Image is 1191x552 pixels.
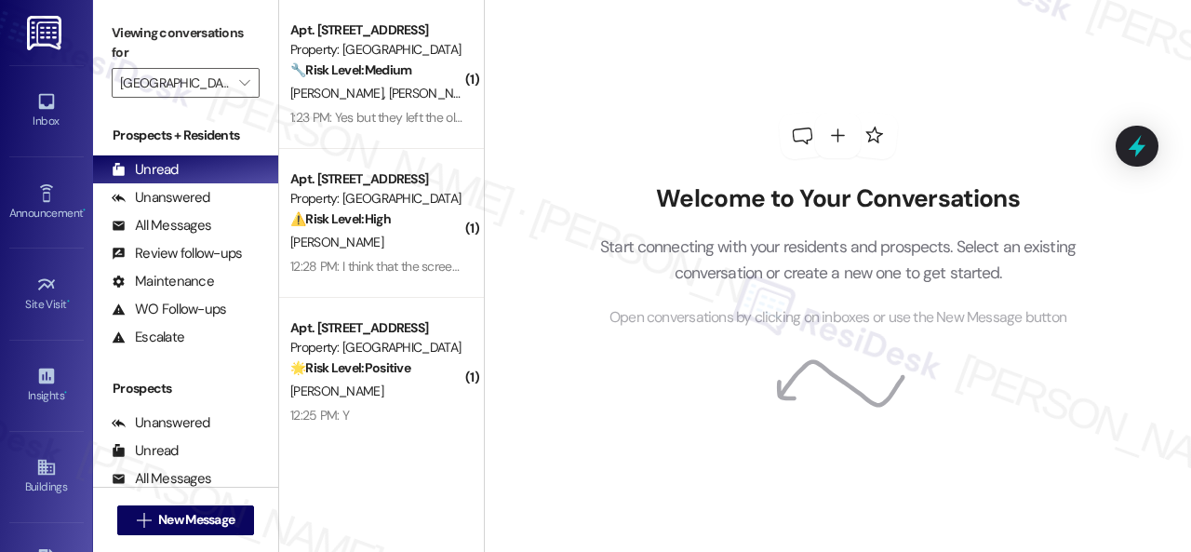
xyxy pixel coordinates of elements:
div: 12:25 PM: Y [290,407,349,424]
div: Apt. [STREET_ADDRESS] [290,318,462,338]
div: Apt. [STREET_ADDRESS] [290,20,462,40]
div: Escalate [112,328,184,347]
a: Buildings [9,451,84,502]
h2: Welcome to Your Conversations [572,184,1104,214]
span: New Message [158,510,234,530]
input: All communities [120,68,230,98]
div: 12:28 PM: I think that the screen and the air filter has been not change. When I come to home [DA... [290,258,1002,275]
a: Insights • [9,360,84,411]
div: Review follow-ups [112,244,242,263]
div: Unread [112,441,179,461]
span: • [67,295,70,308]
div: WO Follow-ups [112,300,226,319]
strong: 🌟 Risk Level: Positive [290,359,410,376]
i:  [239,75,249,90]
span: [PERSON_NAME] [290,234,383,250]
div: 1:23 PM: Yes but they left the old parts here. They can stop by and pick them up when they can. [290,109,807,126]
div: Prospects + Residents [93,126,278,145]
a: Site Visit • [9,269,84,319]
strong: ⚠️ Risk Level: High [290,210,391,227]
a: Inbox [9,86,84,136]
div: Property: [GEOGRAPHIC_DATA] [290,40,462,60]
span: [PERSON_NAME] [389,85,482,101]
span: [PERSON_NAME] [290,383,383,399]
div: Prospects [93,379,278,398]
div: Apt. [STREET_ADDRESS] [290,169,462,189]
div: All Messages [112,216,211,236]
div: Unread [112,160,179,180]
div: Maintenance [112,272,214,291]
i:  [137,513,151,528]
div: Property: [GEOGRAPHIC_DATA] [290,189,462,209]
button: New Message [117,505,255,535]
div: Unanswered [112,188,210,208]
span: • [83,204,86,217]
p: Start connecting with your residents and prospects. Select an existing conversation or create a n... [572,234,1104,287]
div: All Messages [112,469,211,489]
span: • [64,386,67,399]
span: [PERSON_NAME] [290,85,389,101]
strong: 🔧 Risk Level: Medium [290,61,411,78]
span: Open conversations by clicking on inboxes or use the New Message button [609,306,1066,330]
div: Property: [GEOGRAPHIC_DATA] [290,338,462,357]
img: ResiDesk Logo [27,16,65,50]
div: Unanswered [112,413,210,433]
label: Viewing conversations for [112,19,260,68]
